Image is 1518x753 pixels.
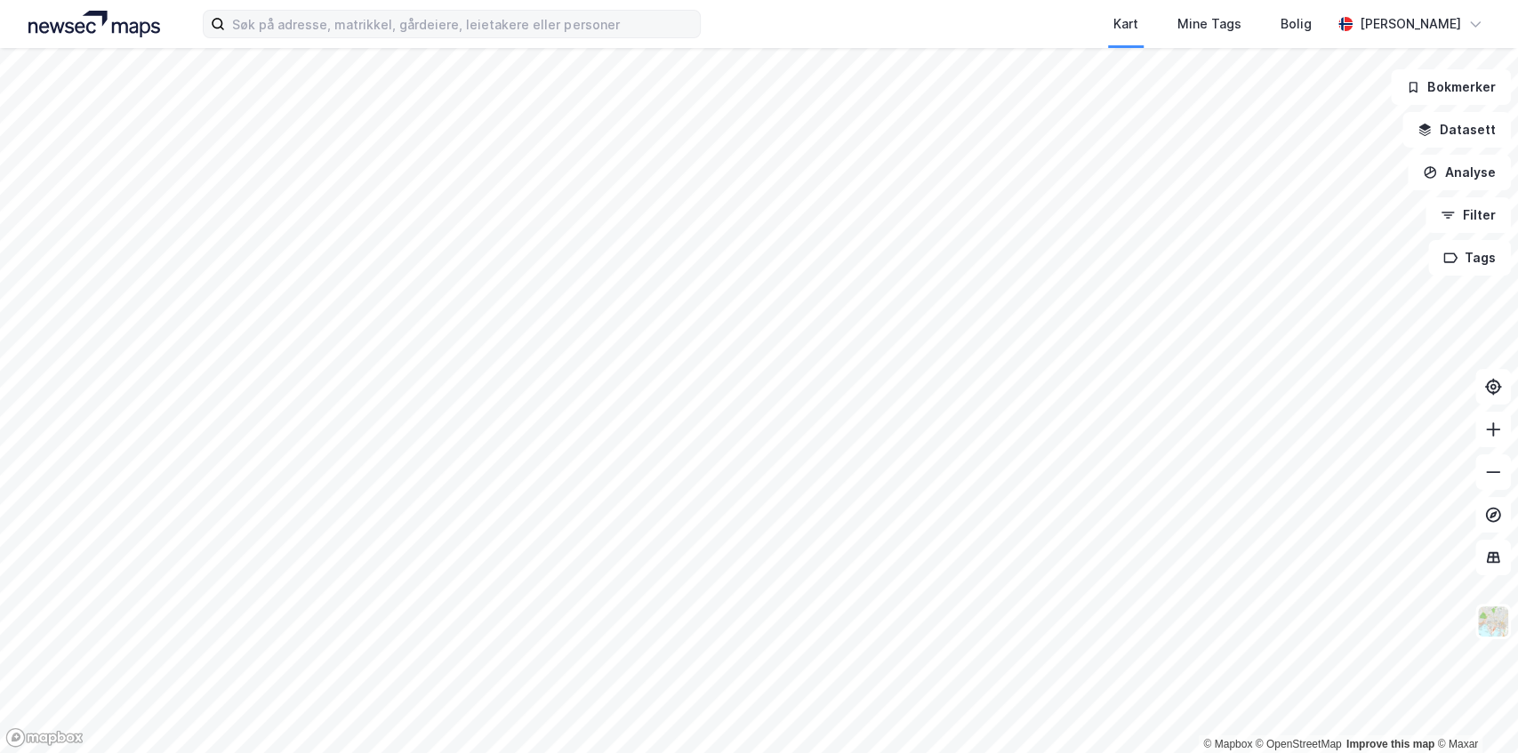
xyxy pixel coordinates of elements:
[1177,13,1241,35] div: Mine Tags
[1281,13,1312,35] div: Bolig
[1476,605,1510,638] img: Z
[1402,112,1511,148] button: Datasett
[5,727,84,748] a: Mapbox homepage
[1429,668,1518,753] iframe: Chat Widget
[28,11,160,37] img: logo.a4113a55bc3d86da70a041830d287a7e.svg
[1408,155,1511,190] button: Analyse
[1426,197,1511,233] button: Filter
[1429,668,1518,753] div: Kontrollprogram for chat
[1391,69,1511,105] button: Bokmerker
[1360,13,1461,35] div: [PERSON_NAME]
[225,11,700,37] input: Søk på adresse, matrikkel, gårdeiere, leietakere eller personer
[1346,738,1434,750] a: Improve this map
[1256,738,1342,750] a: OpenStreetMap
[1428,240,1511,276] button: Tags
[1113,13,1138,35] div: Kart
[1203,738,1252,750] a: Mapbox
